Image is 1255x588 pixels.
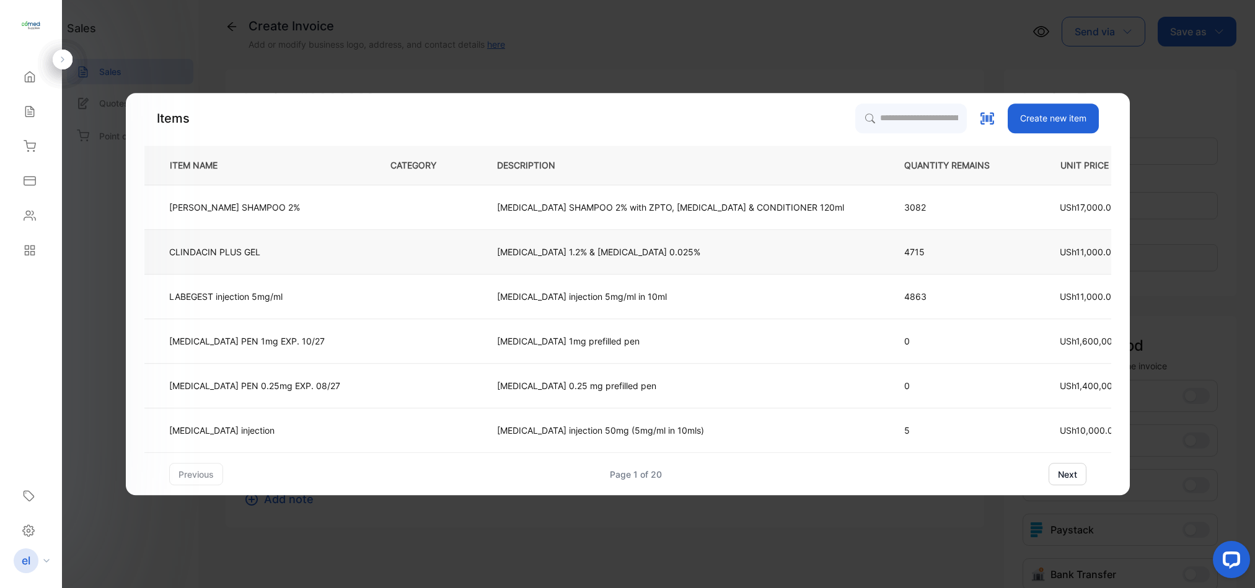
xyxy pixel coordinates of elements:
[1203,536,1255,588] iframe: LiveChat chat widget
[169,245,260,258] p: CLINDACIN PLUS GEL
[904,335,1010,348] p: 0
[904,379,1010,392] p: 0
[1060,425,1119,436] span: USh10,000.00
[169,463,223,485] button: previous
[165,159,237,172] p: ITEM NAME
[22,553,30,569] p: el
[1060,291,1117,302] span: USh11,000.00
[497,379,656,392] p: [MEDICAL_DATA] 0.25 mg prefilled pen
[169,335,325,348] p: [MEDICAL_DATA] PEN 1mg EXP. 10/27
[904,424,1010,437] p: 5
[169,379,340,392] p: [MEDICAL_DATA] PEN 0.25mg EXP. 08/27
[497,159,575,172] p: DESCRIPTION
[1060,247,1117,257] span: USh11,000.00
[904,245,1010,258] p: 4715
[169,424,275,437] p: [MEDICAL_DATA] injection
[904,201,1010,214] p: 3082
[1008,103,1099,133] button: Create new item
[497,245,700,258] p: [MEDICAL_DATA] 1.2% & [MEDICAL_DATA] 0.025%
[497,335,640,348] p: [MEDICAL_DATA] 1mg prefilled pen
[169,201,300,214] p: [PERSON_NAME] SHAMPOO 2%
[169,290,283,303] p: LABEGEST injection 5mg/ml
[610,468,662,481] div: Page 1 of 20
[1060,202,1117,213] span: USh17,000.00
[1060,336,1132,346] span: USh1,600,000.00
[497,290,667,303] p: [MEDICAL_DATA] injection 5mg/ml in 10ml
[904,290,1010,303] p: 4863
[1050,159,1161,172] p: UNIT PRICE
[497,424,704,437] p: [MEDICAL_DATA] injection 50mg (5mg/ml in 10mls)
[1049,463,1086,485] button: next
[497,201,844,214] p: [MEDICAL_DATA] SHAMPOO 2% with ZPTO, [MEDICAL_DATA] & CONDITIONER 120ml
[390,159,456,172] p: CATEGORY
[22,16,40,35] img: logo
[904,159,1010,172] p: QUANTITY REMAINS
[157,109,190,128] p: Items
[1060,380,1132,391] span: USh1,400,000.00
